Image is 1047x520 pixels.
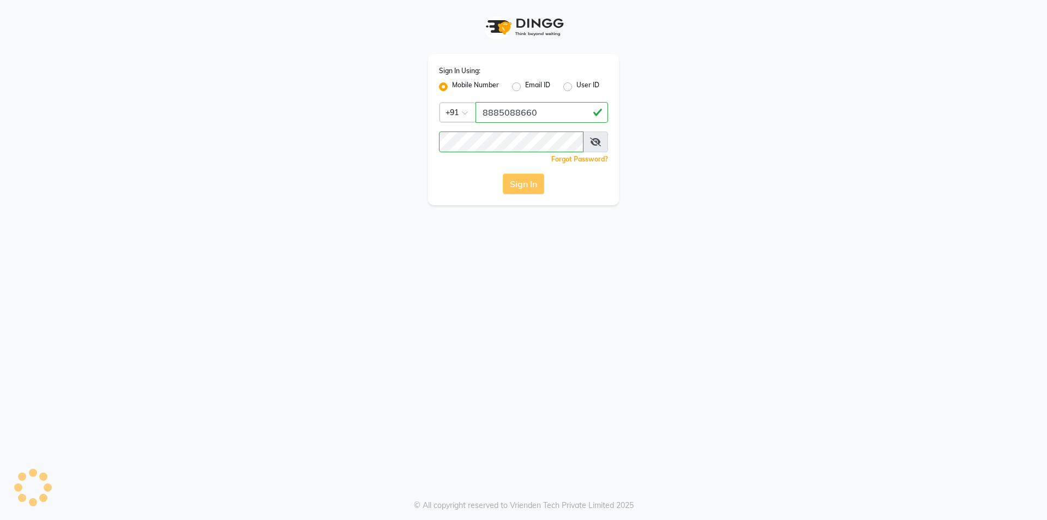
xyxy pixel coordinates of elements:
[525,80,550,93] label: Email ID
[476,102,608,123] input: Username
[551,155,608,163] a: Forgot Password?
[576,80,599,93] label: User ID
[480,11,567,43] img: logo1.svg
[439,132,583,152] input: Username
[439,66,480,76] label: Sign In Using:
[452,80,499,93] label: Mobile Number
